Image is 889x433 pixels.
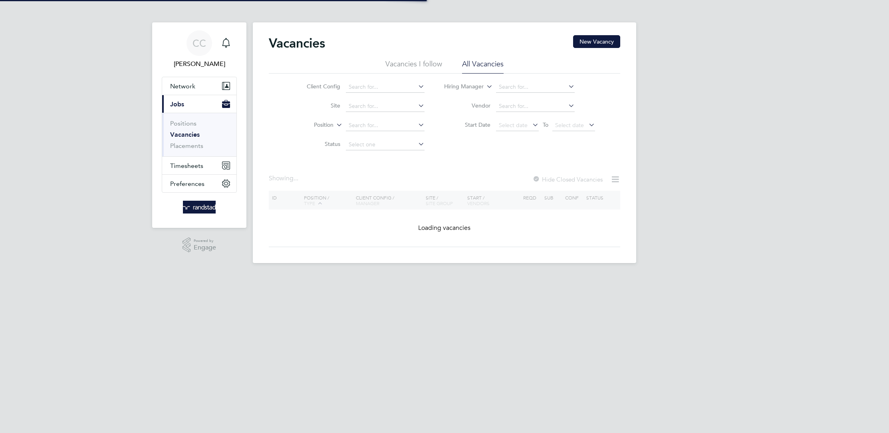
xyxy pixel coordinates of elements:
[170,120,196,127] a: Positions
[269,35,325,51] h2: Vacancies
[269,174,300,183] div: Showing
[162,30,237,69] a: CC[PERSON_NAME]
[170,82,195,90] span: Network
[346,120,425,131] input: Search for...
[462,59,504,74] li: All Vacancies
[162,77,236,95] button: Network
[555,122,584,129] span: Select date
[496,82,575,93] input: Search for...
[288,121,333,129] label: Position
[385,59,442,74] li: Vacancies I follow
[294,83,340,90] label: Client Config
[294,102,340,109] label: Site
[499,122,528,129] span: Select date
[532,176,603,183] label: Hide Closed Vacancies
[346,139,425,150] input: Select one
[162,95,236,113] button: Jobs
[170,131,200,138] a: Vacancies
[162,157,236,174] button: Timesheets
[152,22,246,228] nav: Main navigation
[194,237,216,244] span: Powered by
[194,244,216,251] span: Engage
[540,120,551,130] span: To
[162,201,237,214] a: Go to home page
[444,121,490,128] label: Start Date
[192,38,206,48] span: CC
[444,102,490,109] label: Vendor
[162,113,236,156] div: Jobs
[573,35,620,48] button: New Vacancy
[438,83,484,91] label: Hiring Manager
[346,101,425,112] input: Search for...
[294,140,340,148] label: Status
[346,82,425,93] input: Search for...
[170,180,204,188] span: Preferences
[170,142,203,150] a: Placements
[183,201,216,214] img: randstad-logo-retina.png
[294,174,298,182] span: ...
[170,100,184,108] span: Jobs
[162,59,237,69] span: Corbon Clarke-Selby
[170,162,203,170] span: Timesheets
[183,237,216,253] a: Powered byEngage
[162,175,236,192] button: Preferences
[496,101,575,112] input: Search for...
